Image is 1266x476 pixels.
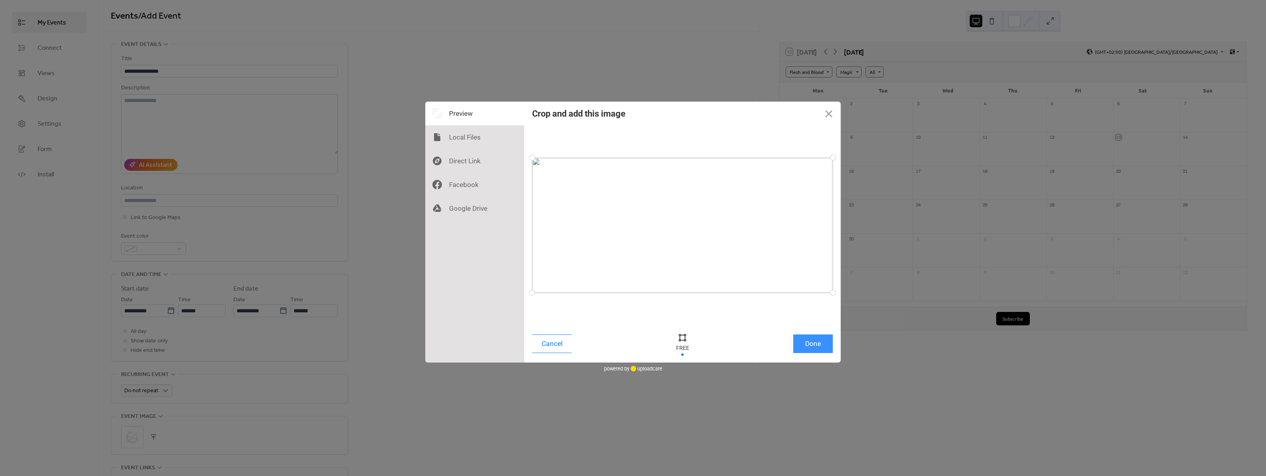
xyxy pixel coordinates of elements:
div: Crop and add this image [532,109,625,119]
button: Close [817,102,841,125]
div: Local Files [425,125,524,149]
div: Preview [425,102,524,125]
div: Direct Link [425,149,524,173]
button: Done [793,334,833,353]
button: Cancel [532,334,572,353]
div: Facebook [425,173,524,196]
div: powered by [604,363,662,374]
a: uploadcare [629,366,662,372]
div: Google Drive [425,196,524,220]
